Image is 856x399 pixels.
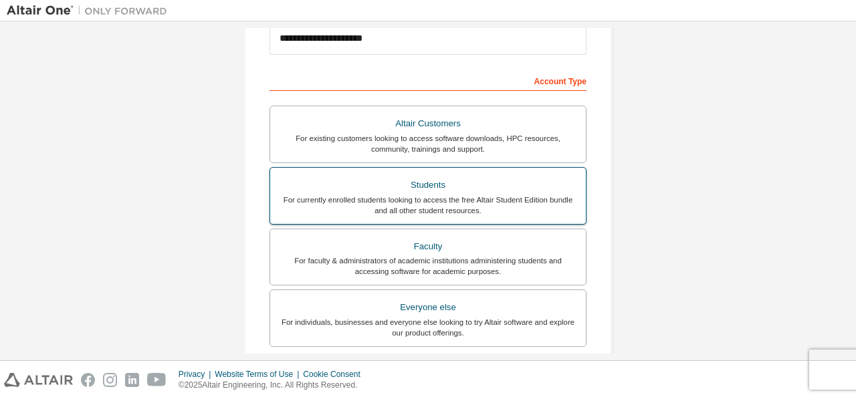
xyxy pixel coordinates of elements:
div: Students [278,176,578,194]
div: For currently enrolled students looking to access the free Altair Student Edition bundle and all ... [278,194,578,216]
div: Everyone else [278,298,578,317]
img: Altair One [7,4,174,17]
div: For individuals, businesses and everyone else looking to try Altair software and explore our prod... [278,317,578,338]
div: For existing customers looking to access software downloads, HPC resources, community, trainings ... [278,133,578,154]
img: linkedin.svg [125,373,139,387]
p: © 2025 Altair Engineering, Inc. All Rights Reserved. [179,380,368,391]
div: Faculty [278,237,578,256]
div: For faculty & administrators of academic institutions administering students and accessing softwa... [278,255,578,277]
img: altair_logo.svg [4,373,73,387]
div: Privacy [179,369,215,380]
div: Cookie Consent [303,369,368,380]
div: Account Type [270,70,586,91]
img: youtube.svg [147,373,167,387]
img: facebook.svg [81,373,95,387]
img: instagram.svg [103,373,117,387]
div: Altair Customers [278,114,578,133]
div: Website Terms of Use [215,369,303,380]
